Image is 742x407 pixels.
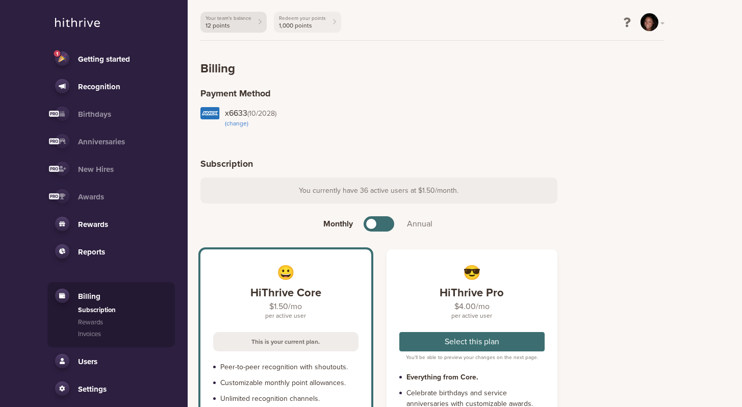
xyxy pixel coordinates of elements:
[78,385,107,394] span: Settings
[274,12,341,33] a: Redeem your points1,000 points
[55,18,100,27] img: hithrive-logo.9746416d.svg
[402,218,438,230] span: Annual
[213,302,359,319] h4: $1.50/mo
[279,22,326,29] span: 1,000 points
[78,55,130,64] span: Getting started
[213,312,359,319] small: per active user
[399,286,545,299] h3: HiThrive Pro
[78,247,105,257] span: Reports
[399,312,545,319] small: per active user
[200,177,557,203] div: You currently have 36 active users at $1.50/month.
[399,302,545,319] h4: $4.00/mo
[55,244,167,259] a: Reports
[55,289,167,303] a: Billing
[200,12,267,33] a: Your team's balance12 points
[55,354,167,368] a: Users
[78,110,111,119] span: Birthdays
[213,391,359,406] li: Unlimited recognition channels.
[78,220,108,229] span: Rewards
[78,82,120,91] span: Recognition
[54,50,60,57] div: 1
[55,217,167,231] a: Rewards
[55,107,167,121] a: Birthdays
[200,62,235,77] h1: Billing
[399,354,545,362] div: You'll be able to preview your changes on the next page.
[213,359,359,375] li: Peer-to-peer recognition with shoutouts.
[320,218,356,230] span: Monthly
[200,88,271,99] h2: Payment Method
[78,357,97,366] span: Users
[23,7,44,16] span: Help
[78,137,125,146] span: Anniversaries
[58,54,66,62] img: tada.a1a1420b.png
[247,109,276,118] small: (10/2028)
[200,159,253,170] h2: Subscription
[55,52,167,66] a: 1Getting started
[463,262,481,284] i: 😎
[78,329,167,340] a: Invoices
[399,332,545,351] button: Select this plan
[55,162,167,176] a: New Hires
[78,318,167,328] a: Rewards
[206,22,251,29] span: 12 points
[78,292,100,301] span: Billing
[78,306,167,316] a: Subscription
[251,338,320,345] strong: This is your current plan.
[55,134,167,148] a: Anniversaries
[225,107,276,117] div: x6633
[406,373,478,381] strong: Everything from Core.
[213,286,359,299] h3: HiThrive Core
[78,192,104,201] span: Awards
[213,375,359,391] li: Customizable monthly point allowances.
[55,381,167,396] a: Settings
[55,189,167,203] a: Awards
[55,79,167,93] a: Recognition
[276,262,295,284] i: 😀
[78,165,114,174] span: New Hires
[225,120,248,126] a: (change)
